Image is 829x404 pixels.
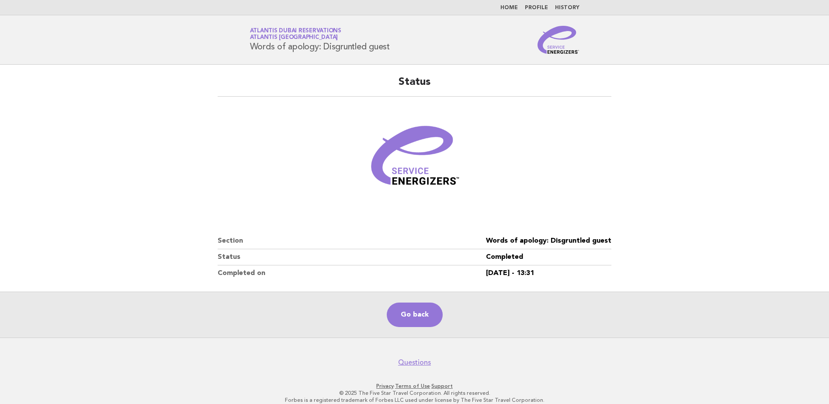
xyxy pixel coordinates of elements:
[500,5,518,10] a: Home
[555,5,579,10] a: History
[525,5,548,10] a: Profile
[250,28,341,40] a: Atlantis Dubai ReservationsAtlantis [GEOGRAPHIC_DATA]
[395,383,430,389] a: Terms of Use
[218,75,611,97] h2: Status
[250,28,390,51] h1: Words of apology: Disgruntled guest
[362,107,467,212] img: Verified
[398,358,431,367] a: Questions
[486,233,611,249] dd: Words of apology: Disgruntled guest
[431,383,453,389] a: Support
[250,35,338,41] span: Atlantis [GEOGRAPHIC_DATA]
[147,390,682,397] p: © 2025 The Five Star Travel Corporation. All rights reserved.
[376,383,394,389] a: Privacy
[218,233,486,249] dt: Section
[218,249,486,265] dt: Status
[147,383,682,390] p: · ·
[538,26,579,54] img: Service Energizers
[486,265,611,281] dd: [DATE] - 13:31
[486,249,611,265] dd: Completed
[387,303,443,327] a: Go back
[218,265,486,281] dt: Completed on
[147,397,682,404] p: Forbes is a registered trademark of Forbes LLC used under license by The Five Star Travel Corpora...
